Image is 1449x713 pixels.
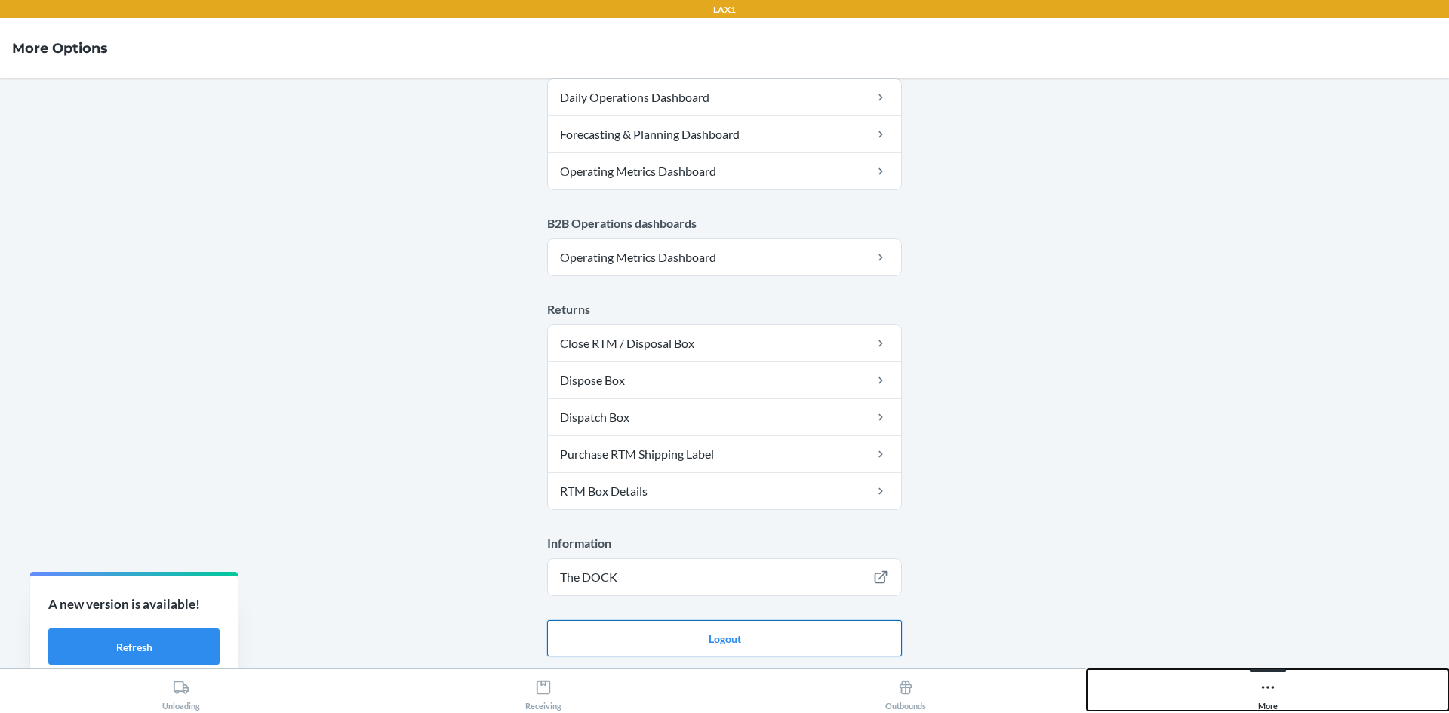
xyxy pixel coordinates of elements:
a: Close RTM / Disposal Box [548,325,901,361]
a: Operating Metrics Dashboard [548,239,901,275]
p: Information [547,534,902,552]
a: Dispatch Box [548,399,901,435]
p: Returns [547,300,902,318]
a: Daily Operations Dashboard [548,79,901,115]
a: Forecasting & Planning Dashboard [548,116,901,152]
a: RTM Box Details [548,473,901,509]
button: Outbounds [724,669,1087,711]
p: B2B Operations dashboards [547,214,902,232]
button: More [1087,669,1449,711]
a: Operating Metrics Dashboard [548,153,901,189]
div: Unloading [162,673,200,711]
p: A new version is available! [48,595,220,614]
h4: More Options [12,38,108,58]
a: Dispose Box [548,362,901,398]
a: Purchase RTM Shipping Label [548,436,901,472]
button: Receiving [362,669,724,711]
div: Outbounds [885,673,926,711]
a: The DOCK [548,559,901,595]
div: Receiving [525,673,561,711]
button: Logout [547,620,902,656]
button: Refresh [48,628,220,665]
p: LAX1 [713,3,736,17]
div: More [1258,673,1278,711]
